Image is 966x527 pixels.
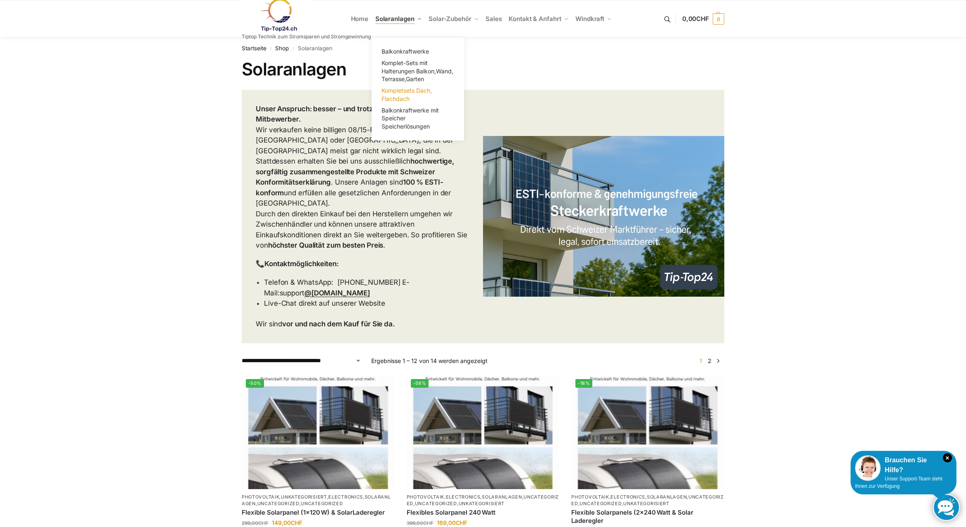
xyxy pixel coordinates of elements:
[509,15,561,23] span: Kontakt & Anfahrt
[855,455,952,475] div: Brauchen Sie Hilfe?
[580,501,622,506] a: Uncategorized
[407,520,434,526] bdi: 399,00
[372,0,425,37] a: Solaranlagen
[371,356,488,365] p: Ergebnisse 1 – 12 von 14 werden angezeigt
[242,494,391,506] a: Solaranlagen
[242,508,394,517] a: Flexible Solarpanel (1×120 W) & SolarLaderegler
[456,519,467,526] span: CHF
[258,520,269,526] span: CHF
[382,48,429,55] span: Balkonkraftwerke
[423,520,434,526] span: CHF
[696,15,709,23] span: CHF
[446,494,481,500] a: Electronics
[382,107,439,130] span: Balkonkraftwerke mit Speicher Speicherlösungen
[715,356,721,365] a: →
[943,453,952,462] i: Schließen
[275,45,289,52] a: Shop
[266,45,275,52] span: /
[377,57,459,85] a: Komplet-Sets mit Halterungen Balkon,Wand, Terrasse,Garten
[415,501,457,506] a: Uncategorized
[647,494,687,500] a: Solaranlagen
[713,13,724,25] span: 0
[242,494,279,500] a: Photovoltaik
[256,104,469,251] p: Wir verkaufen keine billigen 08/15-Fertigpakete aus der [GEOGRAPHIC_DATA] oder [GEOGRAPHIC_DATA],...
[407,375,559,489] a: -58%Flexible Solar Module für Wohnmobile Camping Balkon
[291,519,302,526] span: CHF
[264,260,339,268] strong: Kontaktmöglichkeiten:
[482,494,522,500] a: Solaranlagen
[505,0,572,37] a: Kontakt & Anfahrt
[256,178,443,197] strong: 100 % ESTI-konform
[256,259,469,269] p: 📞
[242,34,371,39] p: Tiptop Technik zum Stromsparen und Stromgewinnung
[268,241,384,249] strong: höchster Qualität zum besten Preis
[407,508,559,517] a: Flexibles Solarpanel 240 Watt
[459,501,505,506] a: Unkategorisiert
[242,37,724,59] nav: Breadcrumb
[682,15,709,23] span: 0,00
[572,0,615,37] a: Windkraft
[425,0,482,37] a: Solar-Zubehör
[264,298,469,309] p: Live-Chat direkt auf unserer Website
[282,320,395,328] strong: vor und nach dem Kauf für Sie da.
[281,494,327,500] a: Unkategorisiert
[377,105,459,132] a: Balkonkraftwerke mit Speicher Speicherlösungen
[695,356,724,365] nav: Produkt-Seitennummerierung
[485,15,502,23] span: Sales
[242,520,269,526] bdi: 299,00
[623,501,669,506] a: Unkategorisiert
[855,455,881,481] img: Customer service
[256,105,444,124] strong: Unser Anspruch: besser – und trotzdem günstiger als die Mitbewerber.
[377,46,459,57] a: Balkonkraftwerke
[571,494,609,500] a: Photovoltaik
[256,319,469,330] p: Wir sind
[328,494,363,500] a: Electronics
[242,375,394,489] img: Flexible Solar Module für Wohnmobile Camping Balkon
[407,494,444,500] a: Photovoltaik
[382,59,453,82] span: Komplet-Sets mit Halterungen Balkon,Wand, Terrasse,Garten
[256,157,454,186] strong: hochwertige, sorgfältig zusammengestellte Produkte mit Schweizer Konformitätserklärung
[377,85,459,105] a: Kompletsets Dach, Flachdach
[855,476,942,489] span: Unser Support-Team steht Ihnen zur Verfügung
[242,494,394,507] p: , , , , ,
[242,356,361,365] select: Shop-Reihenfolge
[610,494,645,500] a: Electronics
[682,7,724,31] a: 0,00CHF 0
[301,501,343,506] a: Uncategorized
[272,519,302,526] bdi: 149,00
[437,519,467,526] bdi: 169,00
[304,289,370,297] a: @[DOMAIN_NAME]
[483,136,724,297] img: ESTI-konforme & genehmigungsfreie Steckerkraftwerke – Direkt vom Schweizer Marktführer“
[571,375,724,489] img: Flexible Solar Module für Wohnmobile Camping Balkon
[382,87,432,102] span: Kompletsets Dach, Flachdach
[429,15,471,23] span: Solar-Zubehör
[242,45,266,52] a: Startseite
[257,501,299,506] a: Uncategorized
[407,494,559,506] a: Uncategorized
[375,15,415,23] span: Solaranlagen
[242,59,724,80] h1: Solaranlagen
[571,508,724,525] a: Flexible Solarpanels (2×240 Watt & Solar Laderegler
[571,375,724,489] a: -18%Flexible Solar Module für Wohnmobile Camping Balkon
[289,45,297,52] span: /
[571,494,724,507] p: , , , , ,
[264,277,469,298] p: Telefon & WhatsApp: [PHONE_NUMBER] E-Mail:support
[706,357,714,364] a: Seite 2
[482,0,505,37] a: Sales
[575,15,604,23] span: Windkraft
[697,357,704,364] span: Seite 1
[407,494,559,507] p: , , , , ,
[242,375,394,489] a: -50%Flexible Solar Module für Wohnmobile Camping Balkon
[407,375,559,489] img: Flexible Solar Module für Wohnmobile Camping Balkon
[571,494,723,506] a: Uncategorized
